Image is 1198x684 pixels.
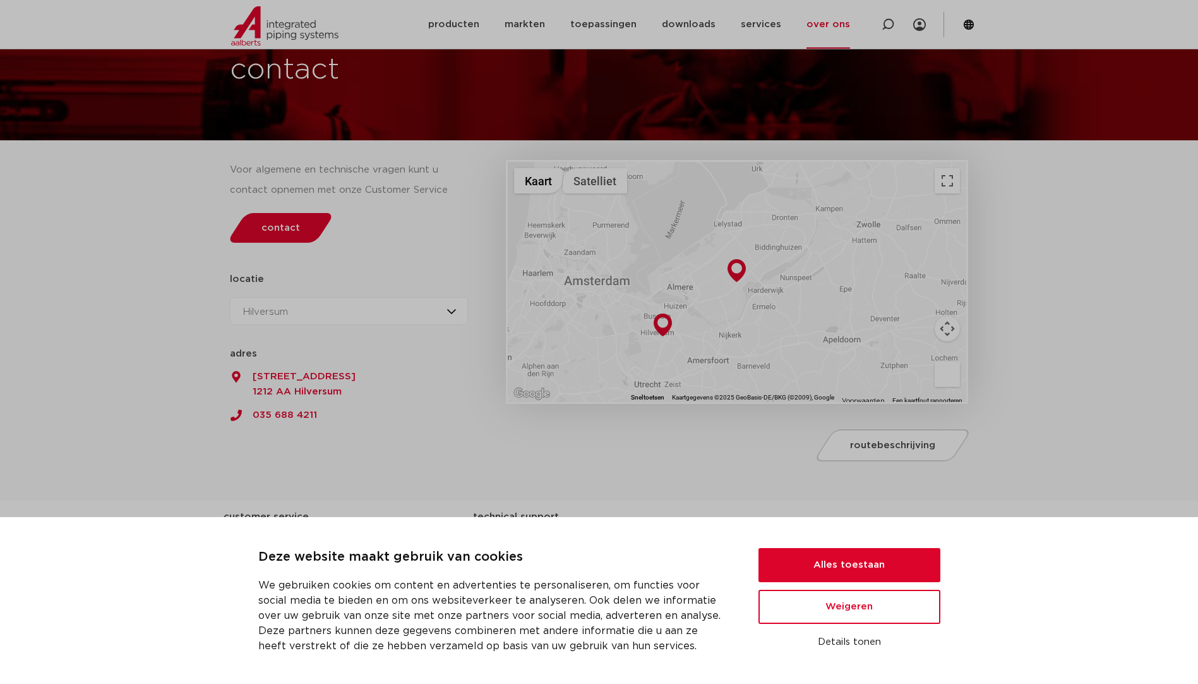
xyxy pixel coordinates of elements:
[813,429,973,461] a: routebeschrijving
[226,213,335,243] a: contact
[892,397,962,404] a: Een kaartfout rapporteren
[230,274,264,284] strong: locatie
[758,548,940,582] button: Alles toestaan
[514,168,563,193] button: Stratenkaart tonen
[224,512,559,522] strong: customer service technical support
[230,160,469,200] div: Voor algemene en technische vragen kunt u contact opnemen met onze Customer Service
[935,168,960,193] button: Weergave op volledig scherm aan- of uitzetten
[511,386,553,402] img: Google
[935,362,960,387] button: Sleep Pegman de kaart op om Street View te openen
[758,632,940,653] button: Details tonen
[261,223,300,233] span: contact
[258,547,728,568] p: Deze website maakt gebruik van cookies
[258,578,728,654] p: We gebruiken cookies om content en advertenties te personaliseren, om functies voor social media ...
[935,316,960,341] button: Bedieningsopties voor de kaartweergave
[243,307,288,317] span: Hilversum
[842,398,885,404] a: Voorwaarden (wordt geopend in een nieuw tabblad)
[563,168,627,193] button: Satellietbeelden tonen
[230,50,645,90] h1: contact
[631,393,664,402] button: Sneltoetsen
[758,590,940,624] button: Weigeren
[850,441,935,450] span: routebeschrijving
[672,394,834,401] span: Kaartgegevens ©2025 GeoBasis-DE/BKG (©2009), Google
[511,386,553,402] a: Dit gebied openen in Google Maps (er wordt een nieuw venster geopend)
